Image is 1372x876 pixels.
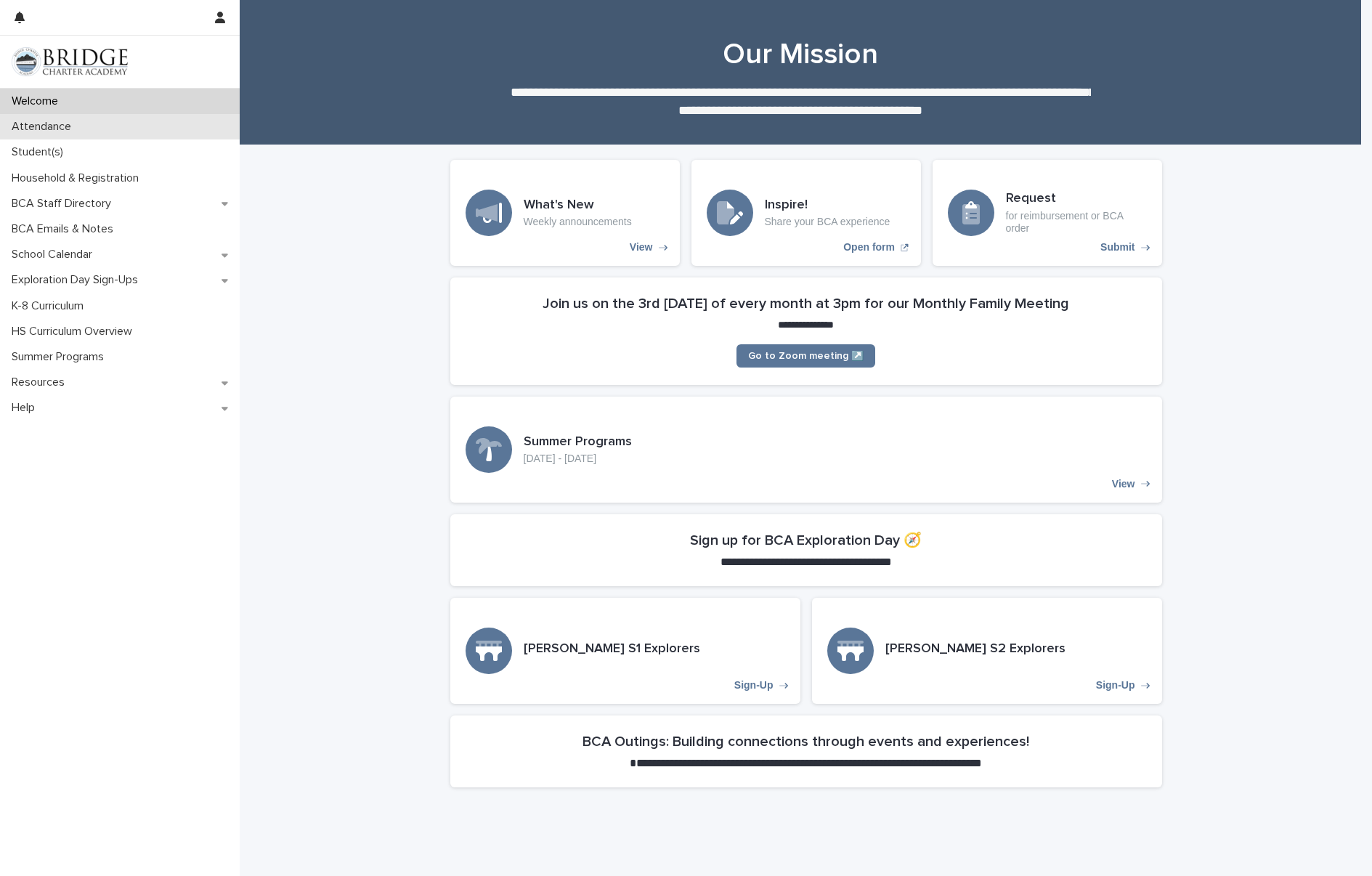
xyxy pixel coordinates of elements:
[524,434,632,450] h3: Summer Programs
[450,160,680,266] a: View
[524,198,632,214] h3: What's New
[6,222,125,236] p: BCA Emails & Notes
[524,453,632,465] p: [DATE] - [DATE]
[1006,210,1147,235] p: for reimbursement or BCA order
[6,145,75,159] p: Student(s)
[6,120,83,134] p: Attendance
[6,94,70,108] p: Welcome
[1112,478,1135,490] p: View
[748,351,864,361] span: Go to Zoom meeting ↗️
[1096,679,1135,692] p: Sign-Up
[6,401,46,415] p: Help
[691,160,921,266] a: Open form
[885,641,1065,657] h3: [PERSON_NAME] S2 Explorers
[6,325,144,338] p: HS Curriculum Overview
[734,679,774,692] p: Sign-Up
[933,160,1162,266] a: Submit
[543,295,1069,312] h2: Join us on the 3rd [DATE] of every month at 3pm for our Monthly Family Meeting
[1006,191,1147,207] h3: Request
[524,216,632,228] p: Weekly announcements
[765,198,890,214] h3: Inspire!
[630,241,653,254] p: View
[445,37,1156,72] h1: Our Mission
[450,598,800,704] a: Sign-Up
[736,344,875,368] a: Go to Zoom meeting ↗️
[1100,241,1134,254] p: Submit
[12,47,128,76] img: V1C1m3IdTEidaUdm9Hs0
[6,197,123,211] p: BCA Staff Directory
[765,216,890,228] p: Share your BCA experience
[6,376,76,389] p: Resources
[6,171,150,185] p: Household & Registration
[6,299,95,313] p: K-8 Curriculum
[6,350,115,364] p: Summer Programs
[812,598,1162,704] a: Sign-Up
[450,397,1162,503] a: View
[6,273,150,287] p: Exploration Day Sign-Ups
[6,248,104,261] p: School Calendar
[583,733,1029,750] h2: BCA Outings: Building connections through events and experiences!
[524,641,700,657] h3: [PERSON_NAME] S1 Explorers
[843,241,895,254] p: Open form
[690,532,922,549] h2: Sign up for BCA Exploration Day 🧭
